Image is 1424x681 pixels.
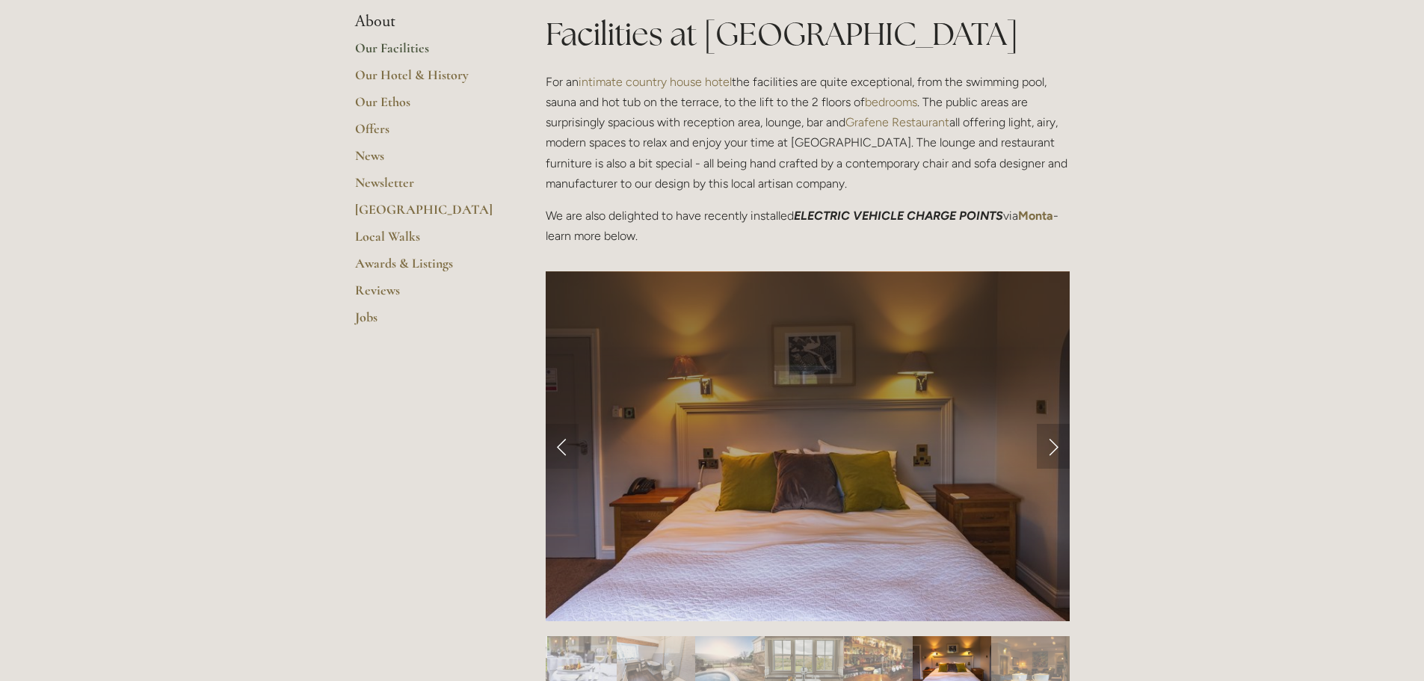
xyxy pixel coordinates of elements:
[355,282,498,309] a: Reviews
[546,206,1070,246] p: We are also delighted to have recently installed via - learn more below.
[355,309,498,336] a: Jobs
[546,424,579,469] a: Previous Slide
[355,174,498,201] a: Newsletter
[355,120,498,147] a: Offers
[355,67,498,93] a: Our Hotel & History
[355,147,498,174] a: News
[546,12,1070,56] h1: Facilities at [GEOGRAPHIC_DATA]
[546,72,1070,194] p: For an the facilities are quite exceptional, from the swimming pool, sauna and hot tub on the ter...
[579,75,732,89] a: intimate country house hotel
[355,201,498,228] a: [GEOGRAPHIC_DATA]
[794,209,1003,223] em: ELECTRIC VEHICLE CHARGE POINTS
[355,255,498,282] a: Awards & Listings
[355,40,498,67] a: Our Facilities
[865,95,917,109] a: bedrooms
[845,115,949,129] a: Grafene Restaurant
[1018,209,1053,223] a: Monta
[355,12,498,31] li: About
[355,228,498,255] a: Local Walks
[1037,424,1070,469] a: Next Slide
[355,93,498,120] a: Our Ethos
